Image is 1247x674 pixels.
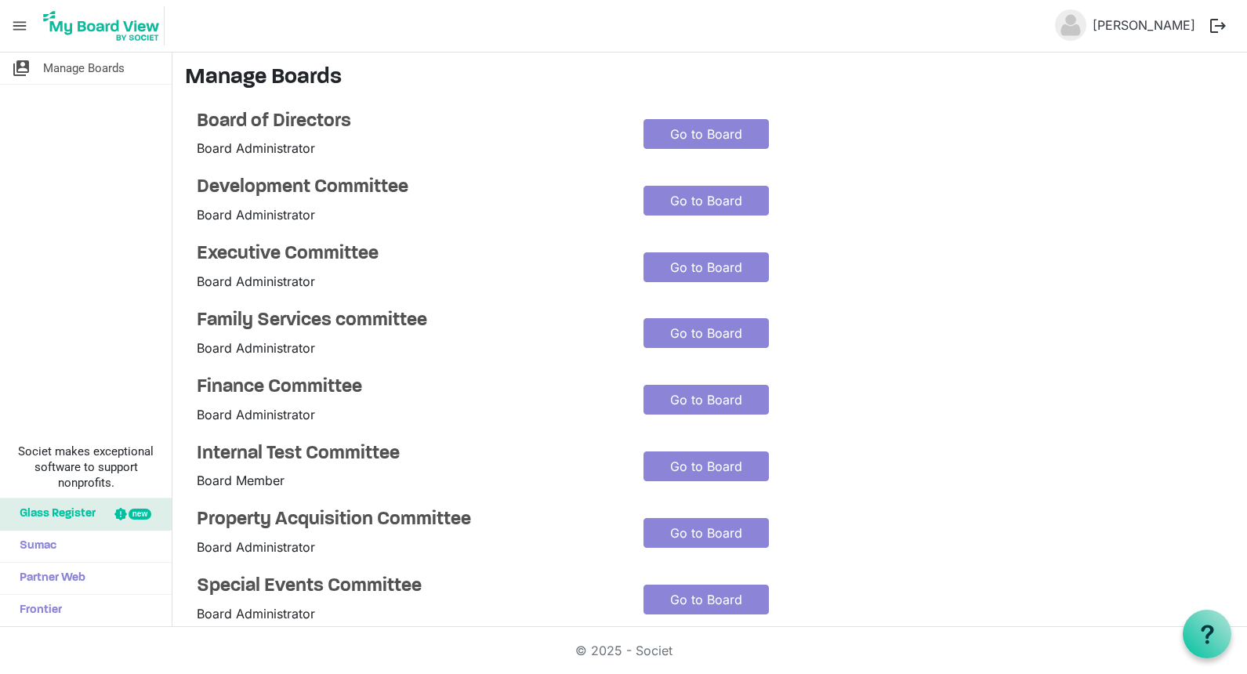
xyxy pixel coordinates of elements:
a: Family Services committee [197,310,620,332]
span: Sumac [12,531,56,562]
a: Go to Board [643,119,769,149]
a: Go to Board [643,252,769,282]
a: Go to Board [643,385,769,415]
a: Finance Committee [197,376,620,399]
h3: Manage Boards [185,65,1234,92]
a: Internal Test Committee [197,443,620,466]
img: My Board View Logo [38,6,165,45]
span: Board Administrator [197,274,315,289]
a: Board of Directors [197,111,620,133]
a: My Board View Logo [38,6,171,45]
span: Glass Register [12,498,96,530]
a: Go to Board [643,318,769,348]
a: Go to Board [643,186,769,216]
a: Development Committee [197,176,620,199]
span: Board Member [197,473,285,488]
a: Property Acquisition Committee [197,509,620,531]
a: © 2025 - Societ [575,643,672,658]
a: Go to Board [643,518,769,548]
span: switch_account [12,53,31,84]
a: Special Events Committee [197,575,620,598]
span: Board Administrator [197,407,315,422]
span: Board Administrator [197,340,315,356]
span: Partner Web [12,563,85,594]
img: no-profile-picture.svg [1055,9,1086,41]
span: Board Administrator [197,140,315,156]
button: logout [1202,9,1234,42]
span: Board Administrator [197,207,315,223]
span: Manage Boards [43,53,125,84]
span: Frontier [12,595,62,626]
a: [PERSON_NAME] [1086,9,1202,41]
a: Go to Board [643,585,769,614]
div: new [129,509,151,520]
span: Societ makes exceptional software to support nonprofits. [7,444,165,491]
span: Board Administrator [197,606,315,621]
span: menu [5,11,34,41]
a: Executive Committee [197,243,620,266]
span: Board Administrator [197,539,315,555]
a: Go to Board [643,451,769,481]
